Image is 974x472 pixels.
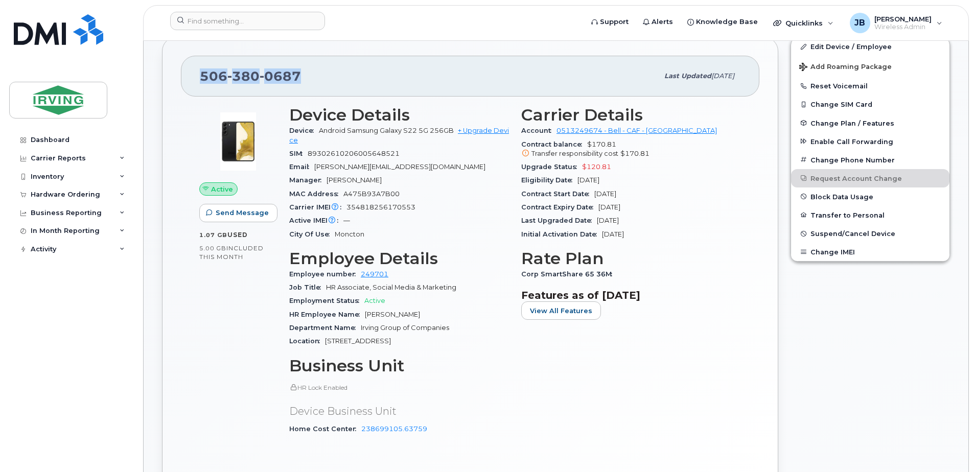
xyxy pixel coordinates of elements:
[289,249,509,268] h3: Employee Details
[521,301,601,320] button: View All Features
[314,163,485,171] span: [PERSON_NAME][EMAIL_ADDRESS][DOMAIN_NAME]
[791,56,949,77] button: Add Roaming Package
[636,12,680,32] a: Alerts
[680,12,765,32] a: Knowledge Base
[791,151,949,169] button: Change Phone Number
[791,37,949,56] a: Edit Device / Employee
[791,77,949,95] button: Reset Voicemail
[289,337,325,345] span: Location
[531,150,618,157] span: Transfer responsibility cost
[170,12,325,30] input: Find something...
[530,306,592,316] span: View All Features
[521,140,587,148] span: Contract balance
[289,106,509,124] h3: Device Details
[289,324,361,332] span: Department Name
[289,150,308,157] span: SIM
[521,289,741,301] h3: Features as of [DATE]
[854,17,865,29] span: JB
[216,208,269,218] span: Send Message
[711,72,734,80] span: [DATE]
[199,204,277,222] button: Send Message
[584,12,636,32] a: Support
[597,217,619,224] span: [DATE]
[843,13,949,33] div: Jim Briggs
[582,163,611,171] span: $120.81
[521,230,602,238] span: Initial Activation Date
[289,357,509,375] h3: Business Unit
[365,311,420,318] span: [PERSON_NAME]
[199,244,264,261] span: included this month
[289,190,343,198] span: MAC Address
[521,140,741,159] span: $170.81
[521,190,594,198] span: Contract Start Date
[326,284,456,291] span: HR Associate, Social Media & Marketing
[791,169,949,187] button: Request Account Change
[199,245,226,252] span: 5.00 GB
[521,106,741,124] h3: Carrier Details
[598,203,620,211] span: [DATE]
[521,127,556,134] span: Account
[600,17,629,27] span: Support
[308,150,400,157] span: 89302610206005648521
[289,425,361,433] span: Home Cost Center
[361,425,427,433] a: 238699105.63759
[289,270,361,278] span: Employee number
[874,23,932,31] span: Wireless Admin
[361,270,388,278] a: 249701
[260,68,301,84] span: 0687
[521,217,597,224] span: Last Upgraded Date
[289,404,509,419] p: Device Business Unit
[791,243,949,261] button: Change IMEI
[289,217,343,224] span: Active IMEI
[785,19,823,27] span: Quicklinks
[874,15,932,23] span: [PERSON_NAME]
[791,114,949,132] button: Change Plan / Features
[327,176,382,184] span: [PERSON_NAME]
[602,230,624,238] span: [DATE]
[620,150,650,157] span: $170.81
[664,72,711,80] span: Last updated
[289,297,364,304] span: Employment Status
[289,383,509,392] p: HR Lock Enabled
[289,311,365,318] span: HR Employee Name
[791,224,949,243] button: Suspend/Cancel Device
[810,137,893,145] span: Enable Call Forwarding
[810,230,895,238] span: Suspend/Cancel Device
[696,17,758,27] span: Knowledge Base
[289,203,346,211] span: Carrier IMEI
[594,190,616,198] span: [DATE]
[335,230,364,238] span: Moncton
[199,231,227,239] span: 1.07 GB
[289,127,319,134] span: Device
[289,230,335,238] span: City Of Use
[289,284,326,291] span: Job Title
[361,324,449,332] span: Irving Group of Companies
[791,206,949,224] button: Transfer to Personal
[343,190,400,198] span: A475B93A7B00
[364,297,385,304] span: Active
[810,119,894,127] span: Change Plan / Features
[346,203,415,211] span: 354818256170553
[577,176,599,184] span: [DATE]
[521,163,582,171] span: Upgrade Status
[521,176,577,184] span: Eligibility Date
[521,270,617,278] span: Corp SmartShare 65 36M
[521,203,598,211] span: Contract Expiry Date
[289,127,509,144] a: + Upgrade Device
[799,63,892,73] span: Add Roaming Package
[200,68,301,84] span: 506
[556,127,717,134] a: 0513249674 - Bell - CAF - [GEOGRAPHIC_DATA]
[325,337,391,345] span: [STREET_ADDRESS]
[791,132,949,151] button: Enable Call Forwarding
[521,249,741,268] h3: Rate Plan
[289,163,314,171] span: Email
[227,68,260,84] span: 380
[211,184,233,194] span: Active
[207,111,269,172] img: image20231002-3703462-1qw5fnl.jpeg
[289,176,327,184] span: Manager
[791,187,949,206] button: Block Data Usage
[791,95,949,113] button: Change SIM Card
[652,17,673,27] span: Alerts
[319,127,454,134] span: Android Samsung Galaxy S22 5G 256GB
[343,217,350,224] span: —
